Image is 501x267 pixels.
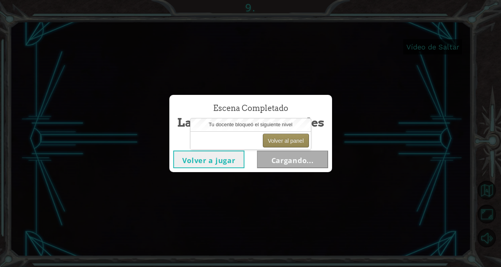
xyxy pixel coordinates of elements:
[177,115,324,129] font: Las Tierras Espirituales
[173,151,244,168] button: Volver a jugar
[182,156,235,165] font: Volver a jugar
[257,151,328,168] button: Cargando...
[208,122,292,127] font: Tu docente bloqueó el siguiente nivel
[263,134,309,148] button: Volver al panel
[268,138,304,144] font: Volver al panel
[271,156,314,165] font: Cargando...
[213,104,288,113] font: Escena Completado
